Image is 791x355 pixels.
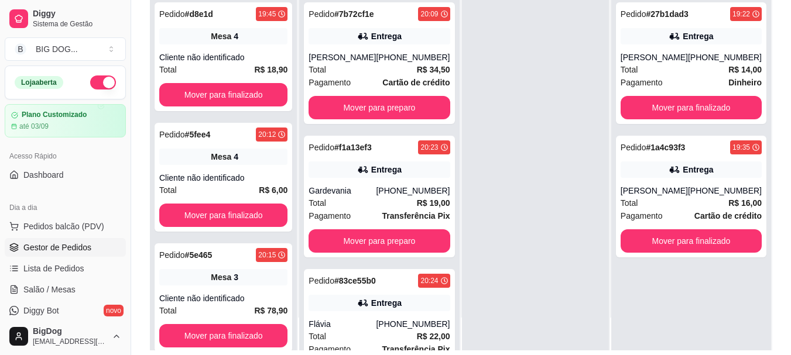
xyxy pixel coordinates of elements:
[23,242,91,253] span: Gestor de Pedidos
[621,185,688,197] div: [PERSON_NAME]
[90,75,116,89] button: Alterar Status
[309,96,450,119] button: Mover para preparo
[417,65,450,74] strong: R$ 34,50
[23,284,76,295] span: Salão / Mesas
[621,9,646,19] span: Pedido
[621,63,638,76] span: Total
[159,184,177,197] span: Total
[159,292,287,304] div: Cliente não identificado
[185,9,213,19] strong: # d8e1d
[683,30,713,42] div: Entrega
[309,51,376,63] div: [PERSON_NAME]
[728,78,762,87] strong: Dinheiro
[382,344,450,354] strong: Transferência Pix
[728,65,762,74] strong: R$ 14,00
[732,9,750,19] div: 19:22
[334,276,376,285] strong: # 83ce55b0
[5,280,126,299] a: Salão / Mesas
[420,9,438,19] div: 20:09
[5,198,126,217] div: Dia a dia
[417,198,450,208] strong: R$ 19,00
[646,9,688,19] strong: # 27b1dad3
[33,9,121,19] span: Diggy
[621,96,762,119] button: Mover para finalizado
[621,209,663,222] span: Pagamento
[309,9,334,19] span: Pedido
[5,259,126,278] a: Lista de Pedidos
[688,185,762,197] div: [PHONE_NUMBER]
[732,143,750,152] div: 19:35
[159,9,185,19] span: Pedido
[309,318,376,330] div: Flávia
[258,250,276,260] div: 20:15
[371,30,402,42] div: Entrega
[23,169,64,181] span: Dashboard
[19,122,49,131] article: até 03/09
[309,143,334,152] span: Pedido
[621,76,663,89] span: Pagamento
[5,301,126,320] a: Diggy Botnovo
[376,318,450,330] div: [PHONE_NUMBER]
[255,306,288,315] strong: R$ 78,90
[255,65,288,74] strong: R$ 18,90
[371,297,402,309] div: Entrega
[5,104,126,137] a: Plano Customizadoaté 03/09
[159,63,177,76] span: Total
[234,30,238,42] div: 4
[309,209,351,222] span: Pagamento
[23,263,84,274] span: Lista de Pedidos
[258,9,276,19] div: 19:45
[334,143,372,152] strong: # f1a13ef3
[382,211,450,220] strong: Transferência Pix
[5,238,126,257] a: Gestor de Pedidos
[376,185,450,197] div: [PHONE_NUMBER]
[309,76,351,89] span: Pagamento
[5,37,126,61] button: Select a team
[33,19,121,29] span: Sistema de Gestão
[621,143,646,152] span: Pedido
[646,143,685,152] strong: # 1a4c93f3
[420,143,438,152] div: 20:23
[683,164,713,175] div: Entrega
[185,130,211,139] strong: # 5fee4
[621,229,762,253] button: Mover para finalizado
[728,198,762,208] strong: R$ 16,00
[159,130,185,139] span: Pedido
[694,211,762,220] strong: Cartão de crédito
[5,5,126,33] a: DiggySistema de Gestão
[211,30,231,42] span: Mesa
[371,164,402,175] div: Entrega
[211,151,231,163] span: Mesa
[234,151,238,163] div: 4
[23,305,59,316] span: Diggy Bot
[23,220,104,232] span: Pedidos balcão (PDV)
[420,276,438,285] div: 20:24
[309,197,326,209] span: Total
[5,322,126,350] button: BigDog[EMAIL_ADDRESS][DOMAIN_NAME]
[159,51,287,63] div: Cliente não identificado
[5,217,126,236] button: Pedidos balcão (PDV)
[159,324,287,347] button: Mover para finalizado
[417,332,450,341] strong: R$ 22,00
[33,326,107,337] span: BigDog
[621,51,688,63] div: [PERSON_NAME]
[185,250,213,260] strong: # 5e465
[621,197,638,209] span: Total
[382,78,450,87] strong: Cartão de crédito
[5,147,126,166] div: Acesso Rápido
[234,271,238,283] div: 3
[376,51,450,63] div: [PHONE_NUMBER]
[159,204,287,227] button: Mover para finalizado
[309,63,326,76] span: Total
[211,271,231,283] span: Mesa
[159,172,287,184] div: Cliente não identificado
[159,304,177,317] span: Total
[259,185,287,195] strong: R$ 6,00
[258,130,276,139] div: 20:12
[688,51,762,63] div: [PHONE_NUMBER]
[22,111,87,119] article: Plano Customizado
[15,43,26,55] span: B
[334,9,374,19] strong: # 7b72cf1e
[309,330,326,343] span: Total
[159,83,287,106] button: Mover para finalizado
